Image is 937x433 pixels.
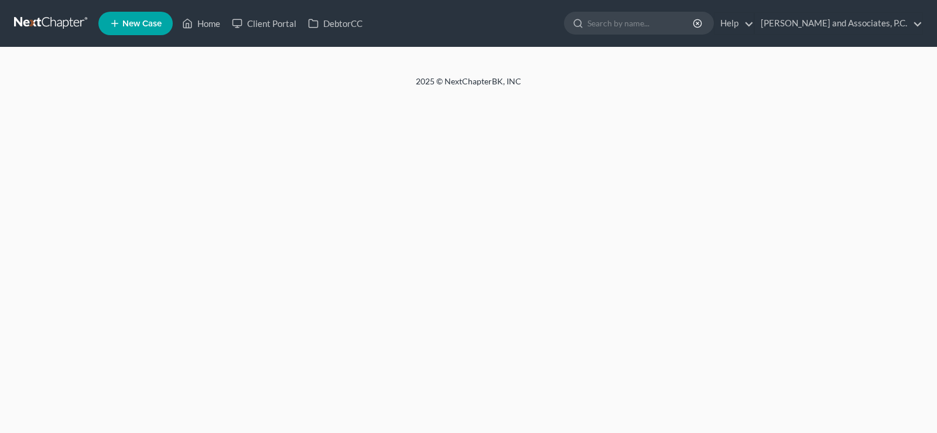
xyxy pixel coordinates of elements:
a: Client Portal [226,13,302,34]
a: Help [714,13,754,34]
div: 2025 © NextChapterBK, INC [135,76,802,97]
a: [PERSON_NAME] and Associates, P.C. [755,13,922,34]
span: New Case [122,19,162,28]
input: Search by name... [587,12,695,34]
a: DebtorCC [302,13,368,34]
a: Home [176,13,226,34]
